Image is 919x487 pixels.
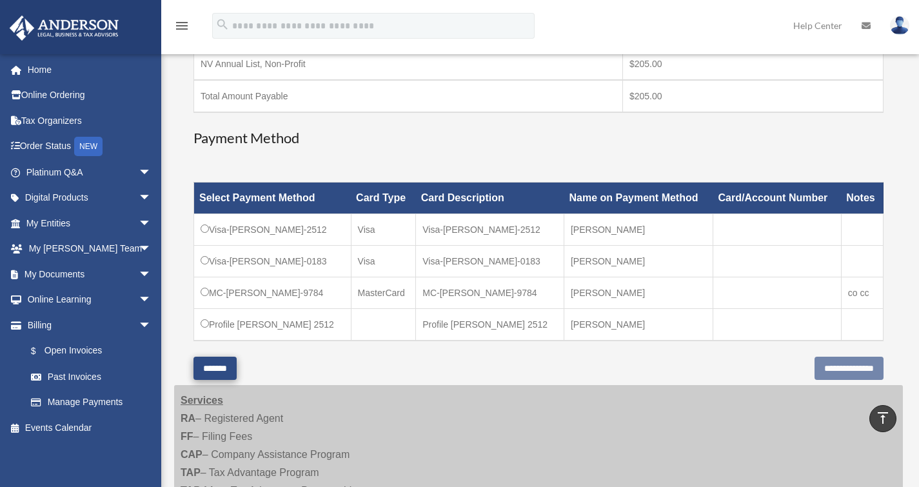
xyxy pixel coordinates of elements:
td: Visa-[PERSON_NAME]-2512 [194,214,351,246]
span: arrow_drop_down [139,287,164,313]
a: Platinum Q&Aarrow_drop_down [9,159,171,185]
td: [PERSON_NAME] [564,214,713,246]
span: arrow_drop_down [139,185,164,212]
a: Digital Productsarrow_drop_down [9,185,171,211]
a: $Open Invoices [18,338,158,364]
th: Name on Payment Method [564,183,713,214]
a: My Documentsarrow_drop_down [9,261,171,287]
span: arrow_drop_down [139,210,164,237]
a: Online Ordering [9,83,171,108]
a: vertical_align_top [869,405,896,432]
span: arrow_drop_down [139,236,164,263]
a: Tax Organizers [9,108,171,134]
span: arrow_drop_down [139,159,164,186]
img: Anderson Advisors Platinum Portal [6,15,123,41]
td: MasterCard [351,277,416,309]
td: MC-[PERSON_NAME]-9784 [416,277,564,309]
strong: RA [181,413,195,424]
a: menu [174,23,190,34]
td: Visa [351,214,416,246]
a: Events Calendar [9,415,171,441]
th: Notes [841,183,883,214]
i: search [215,17,230,32]
td: $205.00 [622,48,883,81]
a: Manage Payments [18,390,164,415]
strong: TAP [181,467,201,478]
td: Visa-[PERSON_NAME]-0183 [194,246,351,277]
i: vertical_align_top [875,410,891,426]
span: arrow_drop_down [139,312,164,339]
th: Card Description [416,183,564,214]
td: Visa-[PERSON_NAME]-2512 [416,214,564,246]
th: Card/Account Number [713,183,842,214]
td: MC-[PERSON_NAME]-9784 [194,277,351,309]
strong: Services [181,395,223,406]
span: arrow_drop_down [139,261,164,288]
div: NEW [74,137,103,156]
img: User Pic [890,16,909,35]
td: Total Amount Payable [194,80,623,112]
a: Online Learningarrow_drop_down [9,287,171,313]
strong: CAP [181,449,203,460]
td: Profile [PERSON_NAME] 2512 [194,309,351,341]
a: Past Invoices [18,364,164,390]
td: $205.00 [622,80,883,112]
a: My [PERSON_NAME] Teamarrow_drop_down [9,236,171,262]
span: $ [38,343,44,359]
td: [PERSON_NAME] [564,246,713,277]
td: co cc [841,277,883,309]
td: [PERSON_NAME] [564,309,713,341]
th: Select Payment Method [194,183,351,214]
th: Card Type [351,183,416,214]
a: Order StatusNEW [9,134,171,160]
td: [PERSON_NAME] [564,277,713,309]
td: Profile [PERSON_NAME] 2512 [416,309,564,341]
a: Billingarrow_drop_down [9,312,164,338]
i: menu [174,18,190,34]
td: Visa-[PERSON_NAME]-0183 [416,246,564,277]
td: Visa [351,246,416,277]
h3: Payment Method [193,128,884,148]
a: My Entitiesarrow_drop_down [9,210,171,236]
a: Home [9,57,171,83]
td: NV Annual List, Non-Profit [194,48,623,81]
strong: FF [181,431,193,442]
